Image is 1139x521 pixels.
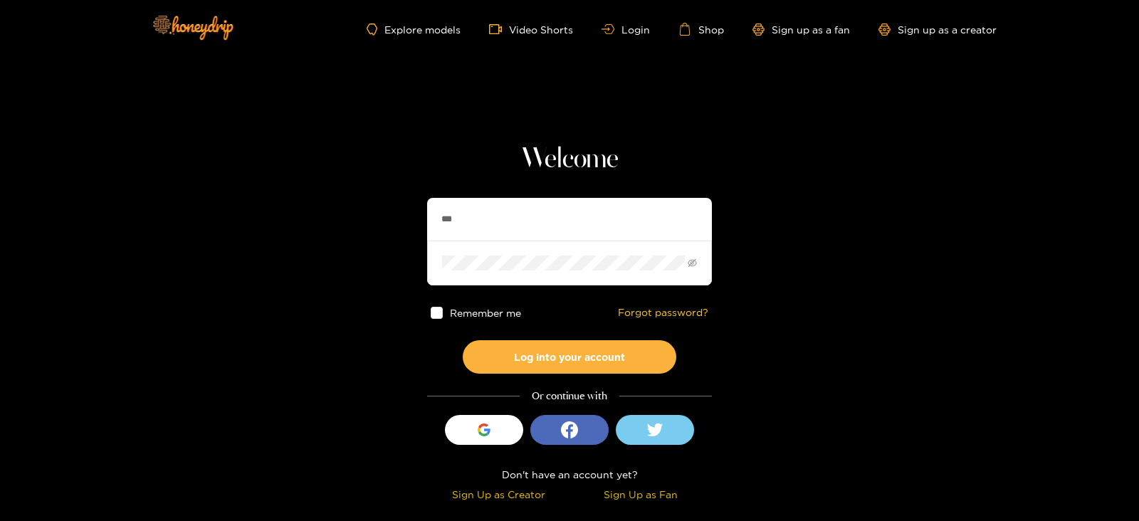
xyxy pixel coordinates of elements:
[427,466,712,483] div: Don't have an account yet?
[427,388,712,404] div: Or continue with
[618,307,708,319] a: Forgot password?
[463,340,676,374] button: Log into your account
[688,258,697,268] span: eye-invisible
[427,142,712,177] h1: Welcome
[752,23,850,36] a: Sign up as a fan
[367,23,461,36] a: Explore models
[489,23,509,36] span: video-camera
[489,23,573,36] a: Video Shorts
[678,23,724,36] a: Shop
[573,486,708,502] div: Sign Up as Fan
[450,307,521,318] span: Remember me
[878,23,997,36] a: Sign up as a creator
[431,486,566,502] div: Sign Up as Creator
[602,24,650,35] a: Login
